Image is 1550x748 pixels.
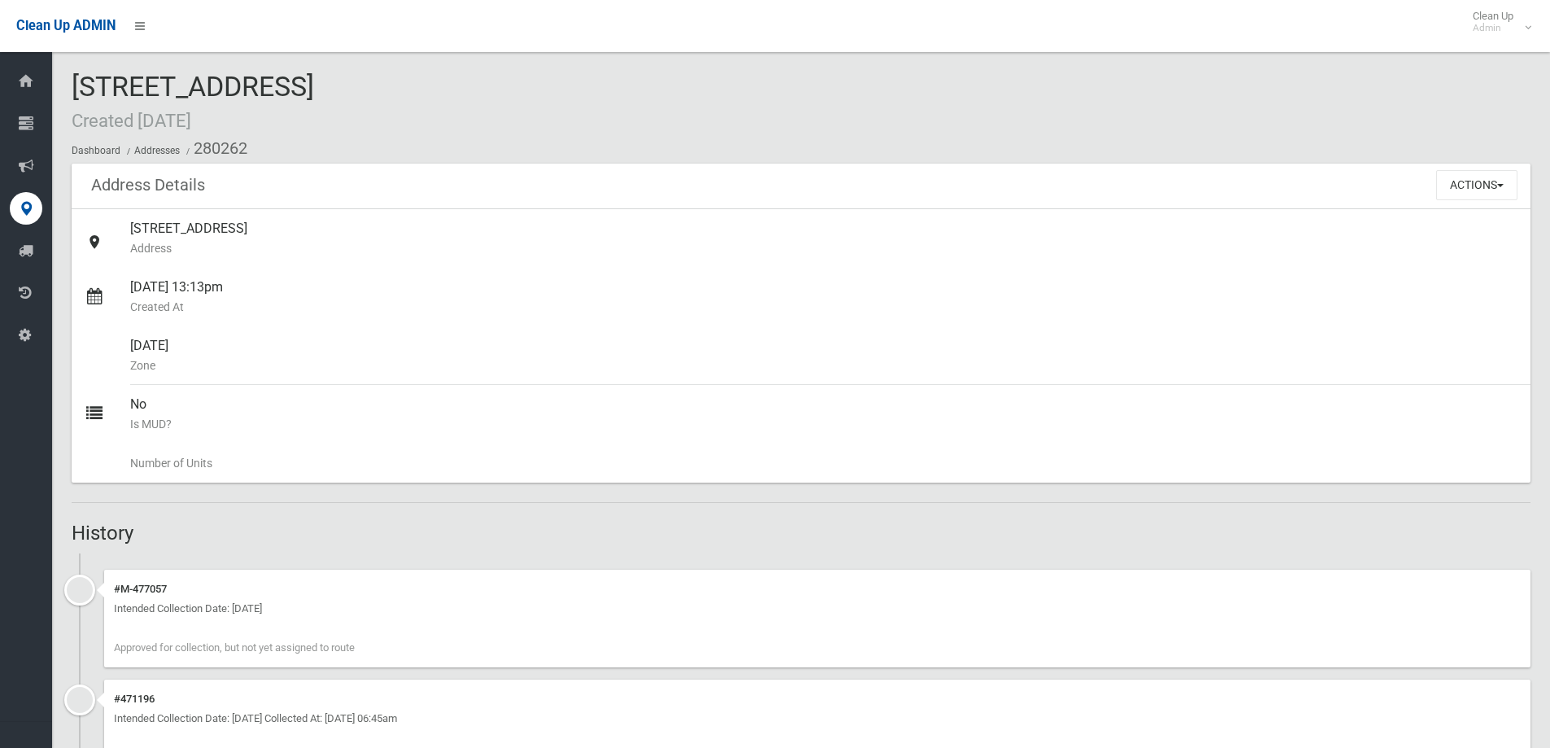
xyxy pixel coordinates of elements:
small: Is MUD? [130,414,1517,434]
a: Addresses [134,145,180,156]
span: Clean Up [1465,10,1530,34]
div: [DATE] [130,326,1517,385]
small: Created [DATE] [72,110,191,131]
a: #M-477057 [114,583,167,595]
small: Number of Units [130,453,1517,473]
span: Clean Up ADMIN [16,18,116,33]
div: [DATE] 13:13pm [130,268,1517,326]
li: 280262 [182,133,247,164]
small: Admin [1473,22,1513,34]
small: Created At [130,297,1517,317]
div: [STREET_ADDRESS] [130,209,1517,268]
a: #471196 [114,693,155,705]
span: [STREET_ADDRESS] [72,70,314,133]
button: Actions [1436,170,1517,200]
small: Zone [130,356,1517,375]
div: Intended Collection Date: [DATE] Collected At: [DATE] 06:45am [114,709,1521,728]
a: Dashboard [72,145,120,156]
span: Approved for collection, but not yet assigned to route [114,641,355,654]
small: Address [130,238,1517,258]
div: Intended Collection Date: [DATE] [114,599,1521,619]
header: Address Details [72,169,225,201]
div: No [130,385,1517,444]
h2: History [72,523,1530,544]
